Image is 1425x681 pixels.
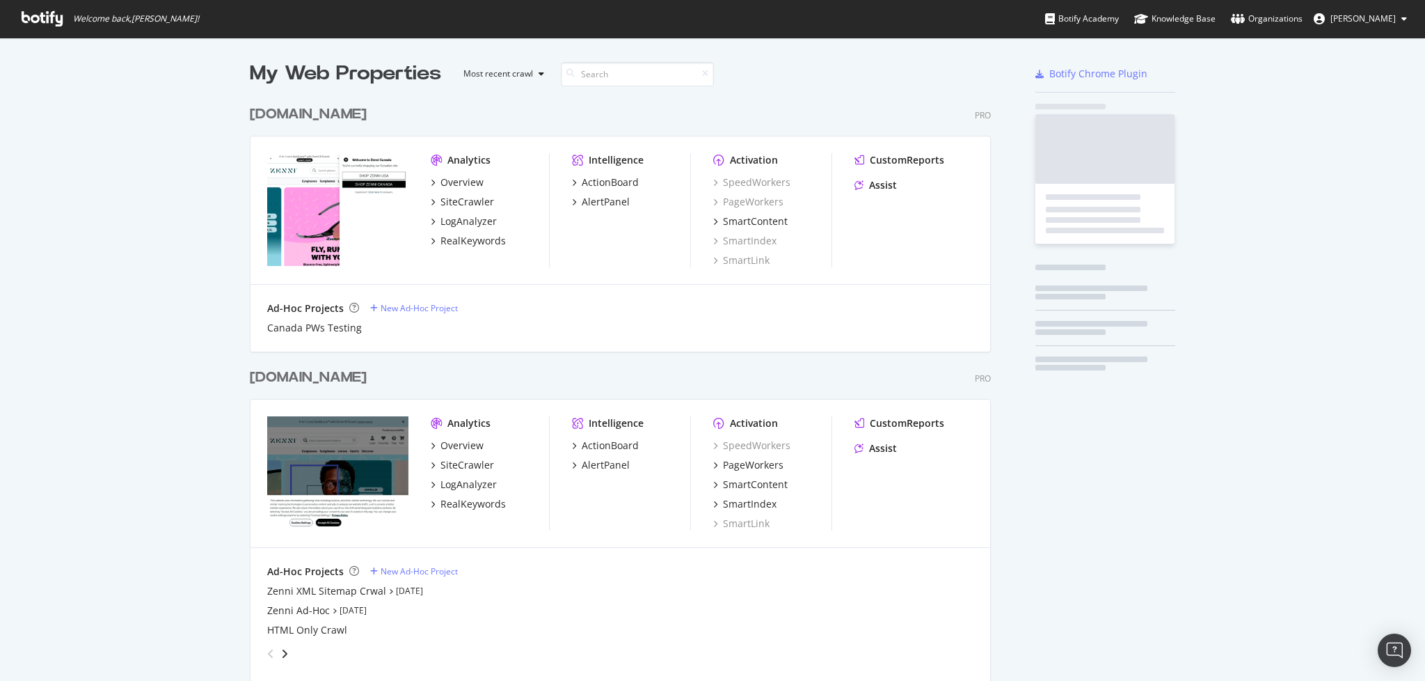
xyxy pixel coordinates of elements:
[1378,634,1411,667] div: Open Intercom Messenger
[713,175,790,189] a: SpeedWorkers
[431,195,494,209] a: SiteCrawler
[431,439,484,453] a: Overview
[730,416,778,430] div: Activation
[440,458,494,472] div: SiteCrawler
[250,368,372,388] a: [DOMAIN_NAME]
[713,253,770,267] a: SmartLink
[440,234,506,248] div: RealKeywords
[589,416,644,430] div: Intelligence
[854,153,944,167] a: CustomReports
[267,604,330,618] a: Zenni Ad-Hoc
[440,195,494,209] div: SiteCrawler
[582,439,639,453] div: ActionBoard
[440,175,484,189] div: Overview
[713,195,783,209] a: PageWorkers
[381,302,458,314] div: New Ad-Hoc Project
[730,153,778,167] div: Activation
[431,497,506,511] a: RealKeywords
[440,478,497,492] div: LogAnalyzer
[381,565,458,577] div: New Ad-Hoc Project
[723,497,777,511] div: SmartIndex
[723,214,788,228] div: SmartContent
[267,302,344,315] div: Ad-Hoc Projects
[440,497,506,511] div: RealKeywords
[1035,67,1147,81] a: Botify Chrome Plugin
[870,153,944,167] div: CustomReports
[396,585,423,597] a: [DATE]
[869,441,897,455] div: Assist
[561,62,714,86] input: Search
[1330,13,1396,24] span: Annette Matzen
[870,416,944,430] div: CustomReports
[1134,12,1216,26] div: Knowledge Base
[340,604,367,616] a: [DATE]
[723,458,783,472] div: PageWorkers
[440,214,497,228] div: LogAnalyzer
[431,478,497,492] a: LogAnalyzer
[463,70,533,78] div: Most recent crawl
[582,458,630,472] div: AlertPanel
[447,153,491,167] div: Analytics
[572,175,639,189] a: ActionBoard
[250,368,367,388] div: [DOMAIN_NAME]
[572,195,630,209] a: AlertPanel
[723,478,788,492] div: SmartContent
[447,416,491,430] div: Analytics
[431,458,494,472] a: SiteCrawler
[1303,8,1418,30] button: [PERSON_NAME]
[713,458,783,472] a: PageWorkers
[250,104,367,125] div: [DOMAIN_NAME]
[975,373,991,384] div: Pro
[854,416,944,430] a: CustomReports
[431,175,484,189] a: Overview
[280,647,289,661] div: angle-right
[267,416,408,529] img: www.zennioptical.com
[267,153,408,266] img: ca.zennioptical.com
[1049,67,1147,81] div: Botify Chrome Plugin
[572,439,639,453] a: ActionBoard
[440,439,484,453] div: Overview
[854,441,897,455] a: Assist
[582,195,630,209] div: AlertPanel
[854,178,897,192] a: Assist
[582,175,639,189] div: ActionBoard
[452,63,550,85] button: Most recent crawl
[262,643,280,665] div: angle-left
[713,478,788,492] a: SmartContent
[1231,12,1303,26] div: Organizations
[1045,12,1119,26] div: Botify Academy
[713,439,790,453] a: SpeedWorkers
[713,517,770,531] a: SmartLink
[589,153,644,167] div: Intelligence
[713,234,777,248] a: SmartIndex
[431,234,506,248] a: RealKeywords
[431,214,497,228] a: LogAnalyzer
[869,178,897,192] div: Assist
[713,214,788,228] a: SmartContent
[267,623,347,637] a: HTML Only Crawl
[250,104,372,125] a: [DOMAIN_NAME]
[572,458,630,472] a: AlertPanel
[370,302,458,314] a: New Ad-Hoc Project
[267,321,362,335] a: Canada PWs Testing
[975,109,991,121] div: Pro
[73,13,199,24] span: Welcome back, [PERSON_NAME] !
[267,565,344,579] div: Ad-Hoc Projects
[267,584,386,598] a: Zenni XML Sitemap Crwal
[250,60,441,88] div: My Web Properties
[713,497,777,511] a: SmartIndex
[370,565,458,577] a: New Ad-Hoc Project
